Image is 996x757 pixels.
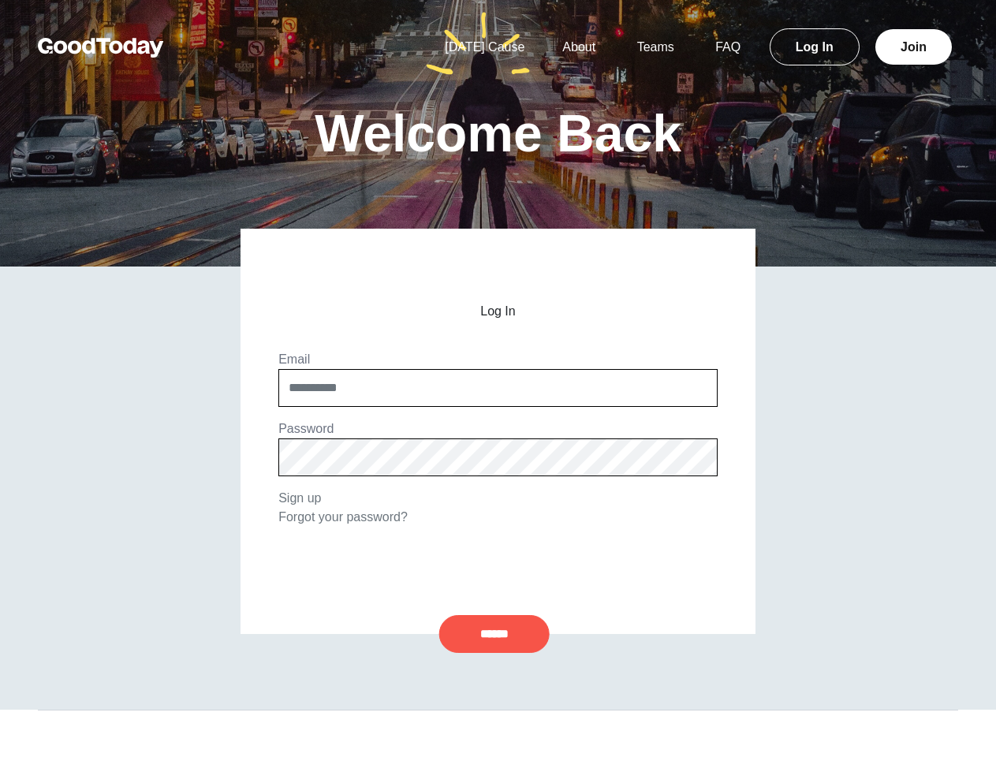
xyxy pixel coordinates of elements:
[278,510,408,524] a: Forgot your password?
[696,40,759,54] a: FAQ
[875,29,952,65] a: Join
[426,40,543,54] a: [DATE] Cause
[278,304,718,319] h2: Log In
[278,491,321,505] a: Sign up
[278,422,334,435] label: Password
[278,352,310,366] label: Email
[315,107,681,159] h1: Welcome Back
[543,40,614,54] a: About
[38,38,164,58] img: GoodToday
[770,28,860,65] a: Log In
[618,40,693,54] a: Teams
